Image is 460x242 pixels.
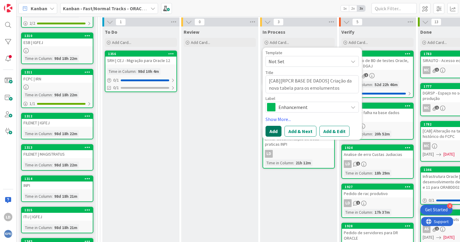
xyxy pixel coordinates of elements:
div: MC [423,66,430,74]
div: 1339 [345,52,413,56]
span: 0 [194,18,205,26]
div: 1927 [345,185,413,189]
span: Add Card... [270,40,289,45]
div: 1313FILENET | MAGISTRATUS [22,145,93,158]
span: : [52,162,53,168]
div: 1312 [24,114,93,118]
div: 1356 [105,51,176,57]
div: Pedido de rac produtivo [342,190,413,197]
div: 1927Pedido de rac produtivo [342,184,413,197]
span: : [52,130,53,137]
a: Show More... [266,116,359,123]
span: 1 [356,162,360,166]
span: Done [420,29,432,35]
span: Label [266,96,275,101]
span: Add Card... [349,40,368,45]
button: Add [266,126,281,137]
span: Enhancement [278,103,345,111]
div: 1925Analise de falha na base dados QLDSTS [342,103,413,122]
div: Time in Column [107,68,135,75]
span: : [372,209,373,216]
span: 1x [341,5,349,11]
a: 1927Pedido de rac produtivoLDTime in Column:17h 37m [341,184,414,218]
label: Title [266,70,273,75]
a: 1310ESB | IGFEJTime in Column:98d 18h 22m [21,33,93,64]
div: LD [344,199,352,207]
div: 1315ITIJ | IGFEJ [22,207,93,221]
div: 98d 18h 22m [53,55,79,62]
div: MC [423,104,430,112]
div: Analise de erro Custas Judiacias [342,150,413,158]
div: 4 [447,203,452,209]
span: In Process [263,29,285,35]
div: LD [4,213,12,221]
div: 1924 [342,145,413,150]
div: 98d 10h 4m [136,68,160,75]
span: : [372,81,373,88]
span: : [293,160,294,166]
span: 1 [435,106,439,110]
div: 1315 [22,207,93,213]
div: FCPC | IRN [22,75,93,83]
input: Quick Filter... [371,3,417,14]
div: LD [265,150,273,158]
span: 1 [435,227,439,231]
div: Time in Column [23,224,52,231]
div: LD [344,160,352,168]
span: Verify [341,29,354,35]
div: 1310ESB | IGFEJ [22,33,93,46]
div: 1924 [345,146,413,150]
div: Atualização de BD de testes Oracle, do SRH da DGAJ [342,57,413,70]
div: 1313 [22,145,93,150]
a: 1356SRH | CEJ - Migração para Oracle 12Time in Column:98d 10h 4m0/10/1 [105,51,177,92]
a: 1314INPITime in Column:98d 18h 21m [21,175,93,202]
a: 1315ITIJ | IGFEJTime in Column:98d 18h 21m [21,207,93,233]
div: Pedido de servidores para DR ORACLE [342,229,413,242]
div: 18h 29m [373,170,391,176]
div: 1922Enviar documentação de boas praticas INPI [263,129,334,148]
a: 1311FCPC | IRNTime in Column:98d 18h 22m1/1 [21,69,93,108]
div: Get Started [425,207,448,213]
div: LD [342,160,413,168]
div: 1928 [342,223,413,229]
div: 1314 [22,176,93,181]
span: 2x [349,5,357,11]
span: 0 / 1 [113,77,119,83]
div: 1339Atualização de BD de testes Oracle, do SRH da DGAJ [342,51,413,70]
span: : [52,55,53,62]
span: 1 / 1 [30,101,35,107]
div: 17h 37m [373,209,391,216]
div: 1310 [22,33,93,39]
span: Kanban [31,5,47,12]
span: : [52,224,53,231]
span: 2 [364,73,368,77]
span: Review [184,29,199,35]
div: Time in Column [265,160,293,166]
button: Add & Edit [319,126,350,137]
div: Time in Column [23,55,52,62]
div: 1311 [24,70,93,74]
button: Add & Next [284,126,316,137]
div: 1314INPI [22,176,93,189]
div: 98d 18h 21m [53,193,79,200]
div: Time in Column [23,162,52,168]
span: [DATE] [443,151,455,157]
span: : [372,131,373,137]
div: Time in Column [23,92,52,98]
span: Add Card... [112,40,131,45]
span: 0/1 [113,85,119,91]
div: LD [342,199,413,207]
span: Add Card... [427,40,447,45]
div: FILENET | IGFEJ [22,119,93,127]
a: 1925Analise de falha na base dados QLDSTSTime in Column:20h 52m [341,103,414,140]
span: 1 [435,68,439,72]
div: Open Get Started checklist, remaining modules: 4 [420,205,452,215]
div: 1924Analise de erro Custas Judiacias [342,145,413,158]
div: Enviar documentação de boas praticas INPI [263,135,334,148]
div: Analise de falha na base dados QLDSTS [342,109,413,122]
div: Time in Column [23,130,52,137]
div: 1311 [22,70,93,75]
div: Time in Column [344,209,372,216]
span: Template [266,51,282,55]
